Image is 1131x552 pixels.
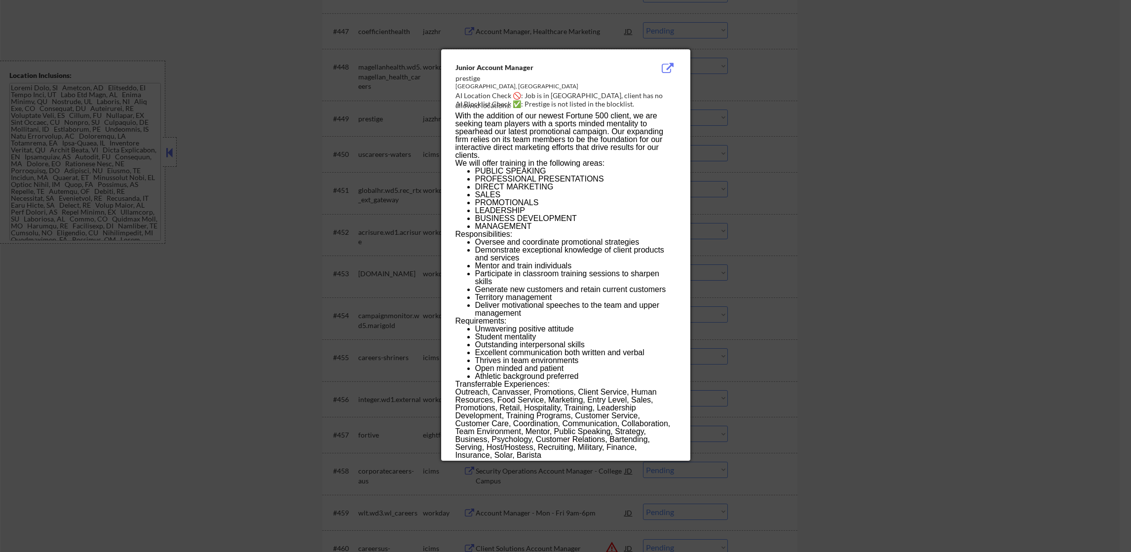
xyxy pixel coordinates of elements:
[475,294,676,301] li: Territory management
[475,349,676,357] li: Excellent communication both written and verbal
[475,191,676,199] li: SALES
[475,286,676,294] li: Generate new customers and retain current customers
[475,325,676,333] li: Unwavering positive attitude
[475,199,676,207] li: PROMOTIONALS
[475,301,676,317] li: Deliver motivational speeches to the team and upper management
[475,222,676,230] li: MANAGEMENT
[475,207,676,215] li: LEADERSHIP
[455,388,676,459] p: Outreach, Canvasser, Promotions, Client Service, Human Resources, Food Service, Marketing, Entry ...
[455,317,676,325] p: Requirements:
[475,167,676,175] li: PUBLIC SPEAKING
[455,159,676,167] p: We will offer training in the following areas:
[455,230,676,238] p: Responsibilities:
[475,238,676,246] li: Oversee and coordinate promotional strategies
[475,270,676,286] li: Participate in classroom training sessions to sharpen skills
[475,333,676,341] li: Student mentality
[455,63,626,73] div: Junior Account Manager
[475,365,676,372] li: Open minded and patient
[475,246,676,262] li: Demonstrate exceptional knowledge of client products and services
[455,380,676,388] p: Transferrable Experiences:
[475,262,676,270] li: Mentor and train individuals
[475,372,676,380] li: Athletic background preferred
[475,341,676,349] li: Outstanding interpersonal skills
[475,215,676,222] li: BUSINESS DEVELOPMENT
[455,99,680,109] div: AI Blocklist Check ✅: Prestige is not listed in the blocklist.
[475,175,676,183] li: PROFESSIONAL PRESENTATIONS
[455,82,626,91] div: [GEOGRAPHIC_DATA], [GEOGRAPHIC_DATA]
[475,183,676,191] li: DIRECT MARKETING
[455,74,626,83] div: prestige
[475,357,676,365] li: Thrives in team environments
[455,112,676,159] p: With the addition of our newest Fortune 500 client, we are seeking team players with a sports min...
